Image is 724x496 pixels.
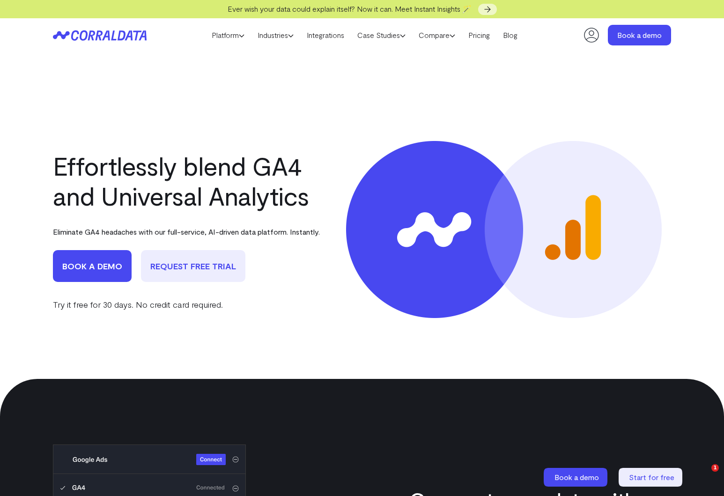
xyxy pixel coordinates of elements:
span: Book a demo [554,473,599,481]
a: Request Free Trial [141,250,245,282]
a: Case Studies [351,28,412,42]
span: 1 [711,464,719,472]
p: Eliminate GA4 headaches with our full-service, AI-driven data platform. Instantly. [53,227,320,236]
p: Try it free for 30 days. No credit card required. [53,298,320,311]
a: Book a demo [544,468,609,487]
a: Industries [251,28,300,42]
a: book a demo [53,250,132,282]
a: Pricing [462,28,496,42]
h1: Effortlessly blend GA4 and Universal Analytics [53,151,320,211]
a: Integrations [300,28,351,42]
a: Blog [496,28,524,42]
a: Book a demo [608,25,671,45]
a: Platform [205,28,251,42]
span: Start for free [629,473,674,481]
iframe: Intercom live chat [692,464,715,487]
span: Ever wish your data could explain itself? Now it can. Meet Instant Insights 🪄 [228,4,472,13]
a: Start for free [619,468,684,487]
a: Compare [412,28,462,42]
